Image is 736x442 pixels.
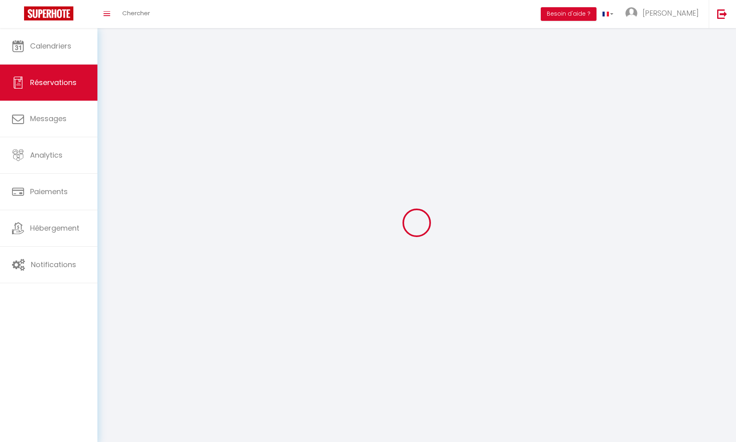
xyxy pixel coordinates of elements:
[30,187,68,197] span: Paiements
[24,6,73,20] img: Super Booking
[625,7,637,19] img: ...
[30,41,71,51] span: Calendriers
[30,77,77,87] span: Réservations
[717,9,727,19] img: logout
[541,7,596,21] button: Besoin d'aide ?
[30,114,67,124] span: Messages
[30,223,79,233] span: Hébergement
[30,150,63,160] span: Analytics
[122,9,150,17] span: Chercher
[31,260,76,270] span: Notifications
[643,8,699,18] span: [PERSON_NAME]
